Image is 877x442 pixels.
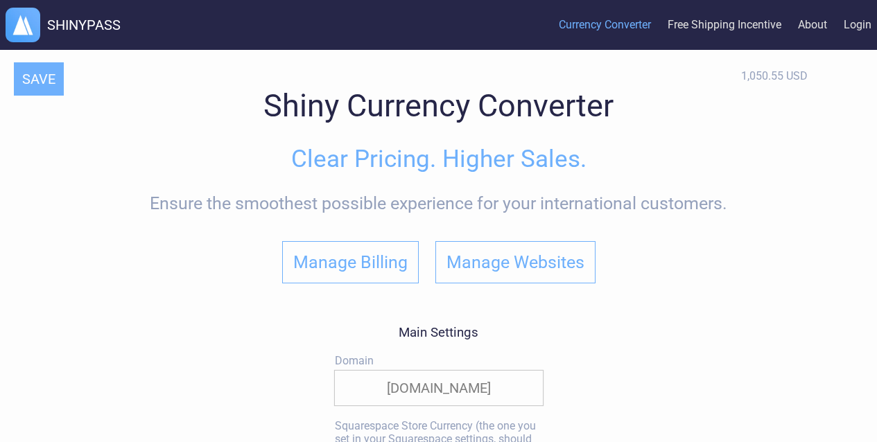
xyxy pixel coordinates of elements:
[88,193,790,213] div: Ensure the smoothest possible experience for your international customers.
[88,145,790,173] h2: Clear Pricing. Higher Sales.
[47,17,121,33] h1: SHINYPASS
[335,354,543,367] label: Domain
[668,4,781,46] a: Free Shipping Incentive
[844,4,871,46] a: Login
[335,325,543,340] h3: Main Settings
[798,4,827,46] a: About
[559,4,651,46] a: Currency Converter
[14,62,64,96] button: SAVE
[435,241,596,283] button: Manage Websites
[6,8,40,42] img: logo.webp
[282,241,419,283] button: Manage Billing
[88,87,790,124] h1: Shiny Currency Converter
[741,69,808,82] div: 1,050.55 USD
